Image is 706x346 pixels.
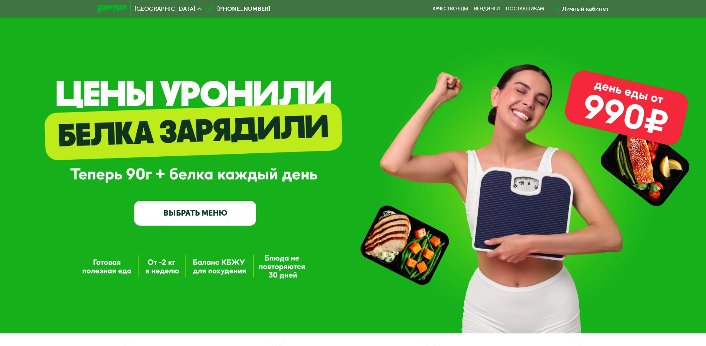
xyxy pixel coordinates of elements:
a: Качество еды [432,6,468,12]
a: ВЫБРАТЬ МЕНЮ [134,201,256,225]
span: [GEOGRAPHIC_DATA] [135,6,195,12]
a: [PHONE_NUMBER] [205,4,270,13]
a: Вендинги [474,6,500,12]
div: поставщикам [506,6,544,12]
div: Личный кабинет [562,4,609,13]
